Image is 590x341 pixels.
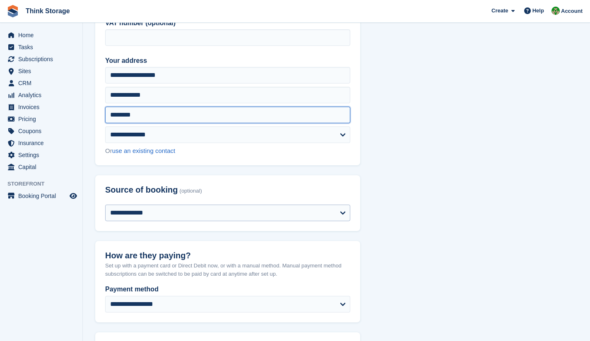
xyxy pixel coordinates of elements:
a: menu [4,89,78,101]
a: menu [4,41,78,53]
a: menu [4,53,78,65]
div: Or [105,146,350,156]
label: VAT number (optional) [105,18,350,28]
span: CRM [18,77,68,89]
span: Sites [18,65,68,77]
a: menu [4,149,78,161]
a: Think Storage [22,4,73,18]
a: menu [4,113,78,125]
a: menu [4,29,78,41]
a: menu [4,125,78,137]
span: Create [491,7,508,15]
span: Source of booking [105,185,178,195]
img: Sarah Mackie [551,7,560,15]
a: menu [4,190,78,202]
span: Account [561,7,583,15]
span: Capital [18,161,68,173]
span: Subscriptions [18,53,68,65]
span: Tasks [18,41,68,53]
label: Payment method [105,284,350,294]
span: Help [532,7,544,15]
a: menu [4,161,78,173]
img: stora-icon-8386f47178a22dfd0bd8f6a31ec36ba5ce8667c1dd55bd0f319d3a0aa187defe.svg [7,5,19,17]
p: Set up with a payment card or Direct Debit now, or with a manual method. Manual payment method su... [105,262,350,278]
span: (optional) [180,188,202,194]
a: menu [4,77,78,89]
span: Storefront [7,180,82,188]
a: use an existing contact [112,147,176,154]
span: Insurance [18,137,68,149]
a: menu [4,65,78,77]
h2: How are they paying? [105,251,350,260]
span: Settings [18,149,68,161]
a: Preview store [68,191,78,201]
span: Invoices [18,101,68,113]
a: menu [4,101,78,113]
span: Analytics [18,89,68,101]
label: Your address [105,56,350,66]
span: Coupons [18,125,68,137]
a: menu [4,137,78,149]
span: Pricing [18,113,68,125]
span: Home [18,29,68,41]
span: Booking Portal [18,190,68,202]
